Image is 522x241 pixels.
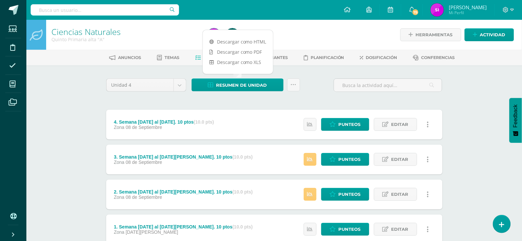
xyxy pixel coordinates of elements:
[114,229,124,235] span: Zona
[366,55,397,60] span: Dosificación
[232,154,253,160] strong: (10.0 pts)
[216,79,267,91] span: Resumen de unidad
[304,52,344,63] a: Planificación
[51,27,200,36] h1: Ciencias Naturales
[126,160,162,165] span: 08 de Septiembre
[226,28,239,42] img: 19436fc6d9716341a8510cf58c6830a2.png
[480,29,506,41] span: Actividad
[339,153,361,166] span: Punteos
[391,153,409,166] span: Editar
[126,229,178,235] span: [DATE][PERSON_NAME]
[321,188,369,201] a: Punteos
[195,52,232,63] a: Actividades
[165,55,179,60] span: Temas
[107,79,186,91] a: Unidad 4
[51,26,121,37] a: Ciencias Naturales
[400,28,461,41] a: Herramientas
[114,125,124,130] span: Zona
[157,52,179,63] a: Temas
[203,37,273,47] a: Descargar como HTML
[126,125,162,130] span: 08 de Septiembre
[232,224,253,229] strong: (10.0 pts)
[311,55,344,60] span: Planificación
[413,52,455,63] a: Conferencias
[126,195,162,200] span: 08 de Septiembre
[339,188,361,200] span: Punteos
[412,9,419,16] span: 75
[321,153,369,166] a: Punteos
[431,3,444,16] img: d8b40b524f0719143e6a1b062ddc517a.png
[114,224,253,229] div: 1. Semana [DATE] al [DATE][PERSON_NAME]. 10 ptos
[118,55,141,60] span: Anuncios
[114,119,214,125] div: 4. Semana [DATE] al [DATE]. 10 ptos
[109,52,141,63] a: Anuncios
[31,4,179,15] input: Busca un usuario...
[207,28,221,42] img: d8b40b524f0719143e6a1b062ddc517a.png
[391,118,409,131] span: Editar
[421,55,455,60] span: Conferencias
[203,47,273,57] a: Descargar como PDF
[111,79,169,91] span: Unidad 4
[509,98,522,143] button: Feedback - Mostrar encuesta
[360,52,397,63] a: Dosificación
[449,10,487,15] span: Mi Perfil
[51,36,200,43] div: Quinto Primaria alta 'A'
[321,118,369,131] a: Punteos
[232,189,253,195] strong: (10.0 pts)
[114,189,253,195] div: 2. Semana [DATE] al [DATE][PERSON_NAME]. 10 ptos
[114,154,253,160] div: 3. Semana [DATE] al [DATE][PERSON_NAME]. 10 ptos
[334,79,442,92] input: Busca la actividad aquí...
[114,160,124,165] span: Zona
[391,223,409,235] span: Editar
[194,119,214,125] strong: (10.0 pts)
[339,118,361,131] span: Punteos
[192,78,284,91] a: Resumen de unidad
[203,57,273,67] a: Descargar como XLS
[391,188,409,200] span: Editar
[321,223,369,236] a: Punteos
[465,28,514,41] a: Actividad
[513,105,519,128] span: Feedback
[339,223,361,235] span: Punteos
[416,29,453,41] span: Herramientas
[449,4,487,11] span: [PERSON_NAME]
[114,195,124,200] span: Zona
